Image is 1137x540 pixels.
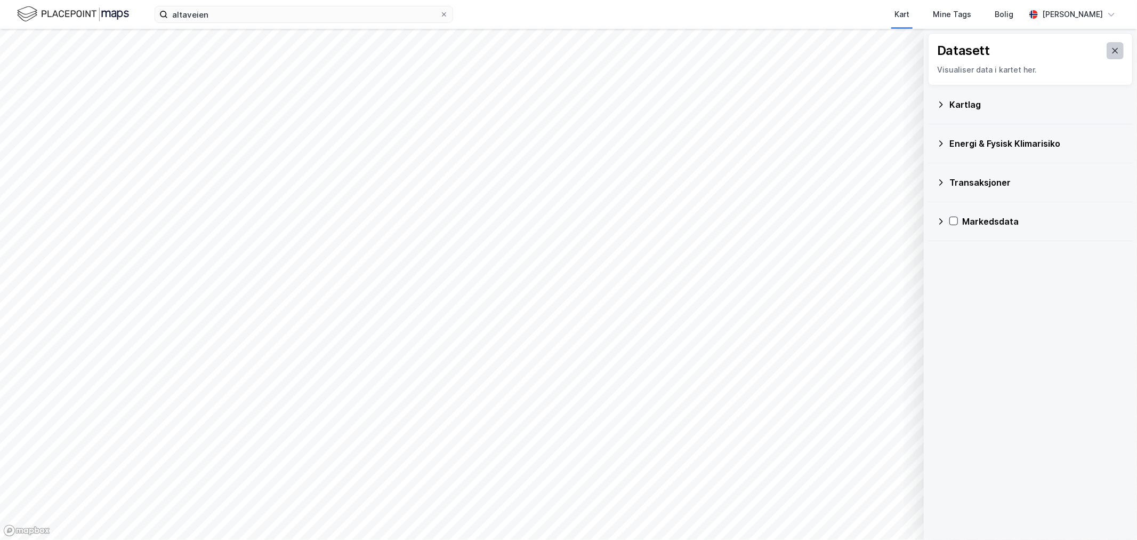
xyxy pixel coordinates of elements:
[949,176,1124,189] div: Transaksjoner
[1042,8,1103,21] div: [PERSON_NAME]
[937,63,1124,76] div: Visualiser data i kartet her.
[17,5,129,23] img: logo.f888ab2527a4732fd821a326f86c7f29.svg
[949,98,1124,111] div: Kartlag
[894,8,909,21] div: Kart
[1084,489,1137,540] iframe: Chat Widget
[933,8,971,21] div: Mine Tags
[168,6,440,22] input: Søk på adresse, matrikkel, gårdeiere, leietakere eller personer
[949,137,1124,150] div: Energi & Fysisk Klimarisiko
[962,215,1124,228] div: Markedsdata
[3,525,50,537] a: Mapbox homepage
[937,42,990,59] div: Datasett
[1084,489,1137,540] div: Kontrollprogram for chat
[995,8,1013,21] div: Bolig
